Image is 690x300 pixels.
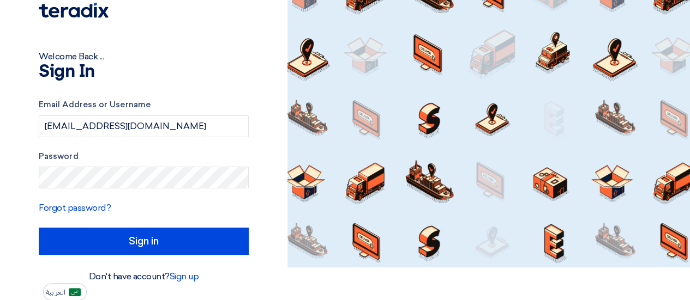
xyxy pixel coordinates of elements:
a: Sign up [170,271,199,281]
h1: Sign In [39,63,249,81]
a: Forgot password? [39,203,111,213]
input: Enter your business email or username [39,115,249,137]
div: Don't have account? [39,270,249,283]
img: Teradix logo [39,3,109,18]
span: العربية [46,289,65,296]
img: ar-AR.png [69,288,81,296]
input: Sign in [39,228,249,255]
label: Email Address or Username [39,99,249,111]
div: Welcome Back ... [39,50,249,63]
label: Password [39,150,249,163]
